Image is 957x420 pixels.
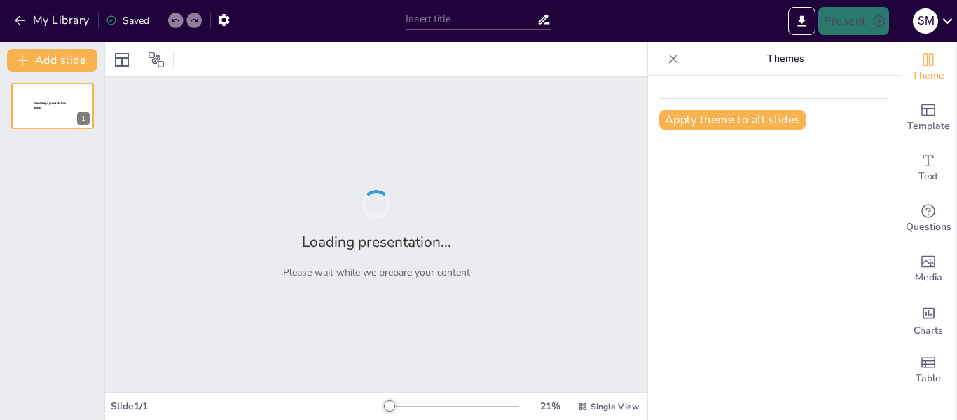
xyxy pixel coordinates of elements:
div: Add a table [900,345,956,395]
div: Change the overall theme [900,42,956,93]
span: Table [916,371,941,386]
span: Template [907,118,950,134]
span: Questions [906,219,951,235]
button: Present [818,7,888,35]
div: Get real-time input from your audience [900,194,956,244]
p: Themes [684,42,886,76]
div: Add ready made slides [900,93,956,143]
div: 1 [11,83,94,129]
div: Add charts and graphs [900,294,956,345]
input: Insert title [406,9,537,29]
span: Single View [591,401,639,412]
span: Position [148,51,165,68]
div: S M [913,8,938,34]
h2: Loading presentation... [302,232,451,252]
div: 21 % [533,400,567,413]
span: Theme [912,68,944,83]
button: Export to PowerPoint [788,7,815,35]
div: Slide 1 / 1 [111,400,385,413]
span: Text [918,169,938,184]
div: 1 [77,112,90,125]
span: Charts [914,323,943,339]
button: My Library [11,9,95,32]
span: Media [915,270,942,285]
div: Saved [106,14,149,27]
button: Add slide [7,49,97,72]
div: Add images, graphics, shapes or video [900,244,956,294]
span: Sendsteps presentation editor [34,102,66,109]
div: Add text boxes [900,143,956,194]
button: Apply theme to all slides [659,110,806,130]
button: S M [913,7,938,35]
p: Please wait while we prepare your content [283,266,470,279]
div: Layout [111,48,133,71]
